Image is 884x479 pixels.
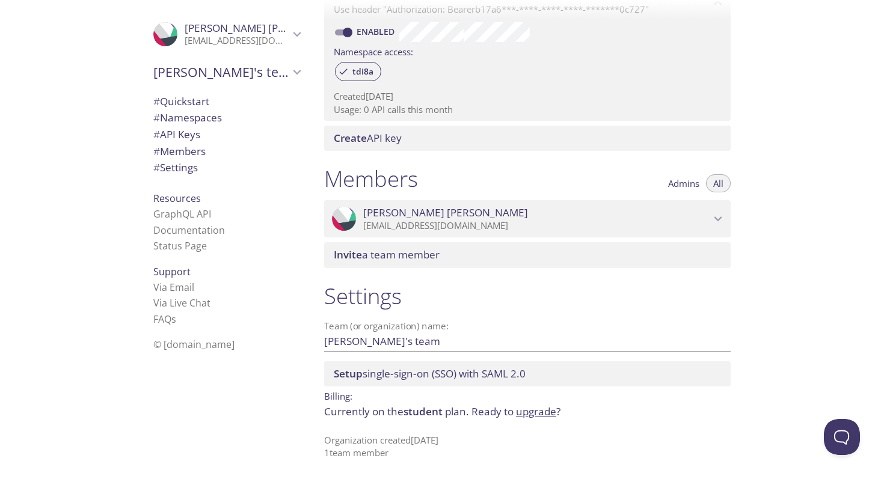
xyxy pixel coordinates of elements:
[334,42,413,59] label: Namespace access:
[153,239,207,252] a: Status Page
[334,103,721,116] p: Usage: 0 API calls this month
[153,64,289,81] span: [PERSON_NAME]'s team
[345,66,381,77] span: tdi8a
[355,26,399,37] a: Enabled
[185,35,289,47] p: [EMAIL_ADDRESS][DOMAIN_NAME]
[153,127,160,141] span: #
[153,94,209,108] span: Quickstart
[171,313,176,326] span: s
[324,200,731,237] div: Xavier Arias
[153,313,176,326] a: FAQ
[334,131,367,145] span: Create
[334,367,526,380] span: single-sign-on (SSO) with SAML 2.0
[324,361,731,386] div: Setup SSO
[153,265,191,278] span: Support
[324,242,731,267] div: Invite a team member
[153,144,160,158] span: #
[324,282,731,310] h1: Settings
[334,248,362,261] span: Invite
[144,126,310,143] div: API Keys
[153,296,210,310] a: Via Live Chat
[144,14,310,54] div: Xavier Arias
[153,160,160,174] span: #
[363,206,528,219] span: [PERSON_NAME] [PERSON_NAME]
[153,338,235,351] span: © [DOMAIN_NAME]
[324,126,731,151] div: Create API Key
[153,224,225,237] a: Documentation
[324,434,731,460] p: Organization created [DATE] 1 team member
[144,109,310,126] div: Namespaces
[324,386,731,404] p: Billing:
[153,207,211,221] a: GraphQL API
[153,94,160,108] span: #
[153,111,222,124] span: Namespaces
[363,220,710,232] p: [EMAIL_ADDRESS][DOMAIN_NAME]
[334,367,363,380] span: Setup
[144,159,310,176] div: Team Settings
[324,404,731,420] p: Currently on the plan.
[334,90,721,103] p: Created [DATE]
[335,62,381,81] div: tdi8a
[153,144,206,158] span: Members
[144,143,310,160] div: Members
[661,174,707,192] button: Admins
[153,111,160,124] span: #
[153,281,194,294] a: Via Email
[516,404,556,418] a: upgrade
[404,404,443,418] span: student
[153,160,198,174] span: Settings
[144,56,310,88] div: Xavier's team
[334,131,402,145] span: API key
[334,248,440,261] span: a team member
[706,174,731,192] button: All
[824,419,860,455] iframe: Help Scout Beacon - Open
[471,404,560,418] span: Ready to ?
[324,322,449,331] label: Team (or organization) name:
[153,192,201,205] span: Resources
[185,21,349,35] span: [PERSON_NAME] [PERSON_NAME]
[144,93,310,110] div: Quickstart
[153,127,200,141] span: API Keys
[324,165,418,192] h1: Members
